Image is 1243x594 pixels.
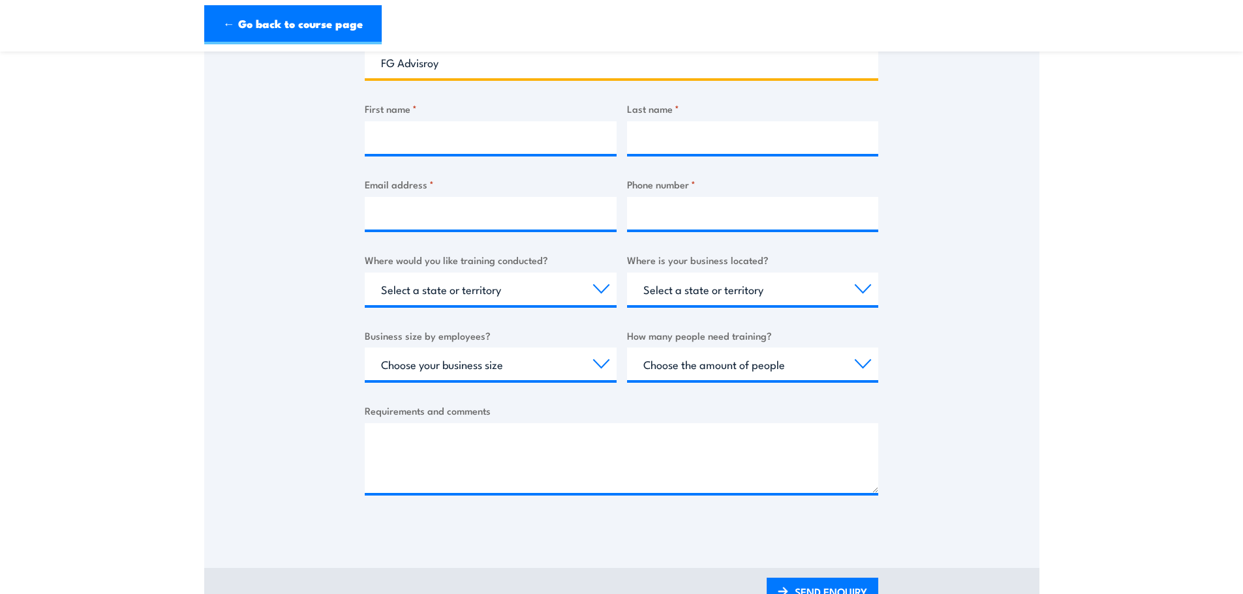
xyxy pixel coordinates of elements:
label: Last name [627,101,879,116]
label: Email address [365,177,617,192]
label: Requirements and comments [365,403,878,418]
label: Where is your business located? [627,252,879,267]
a: ← Go back to course page [204,5,382,44]
label: Where would you like training conducted? [365,252,617,267]
label: First name [365,101,617,116]
label: Phone number [627,177,879,192]
label: How many people need training? [627,328,879,343]
label: Business size by employees? [365,328,617,343]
